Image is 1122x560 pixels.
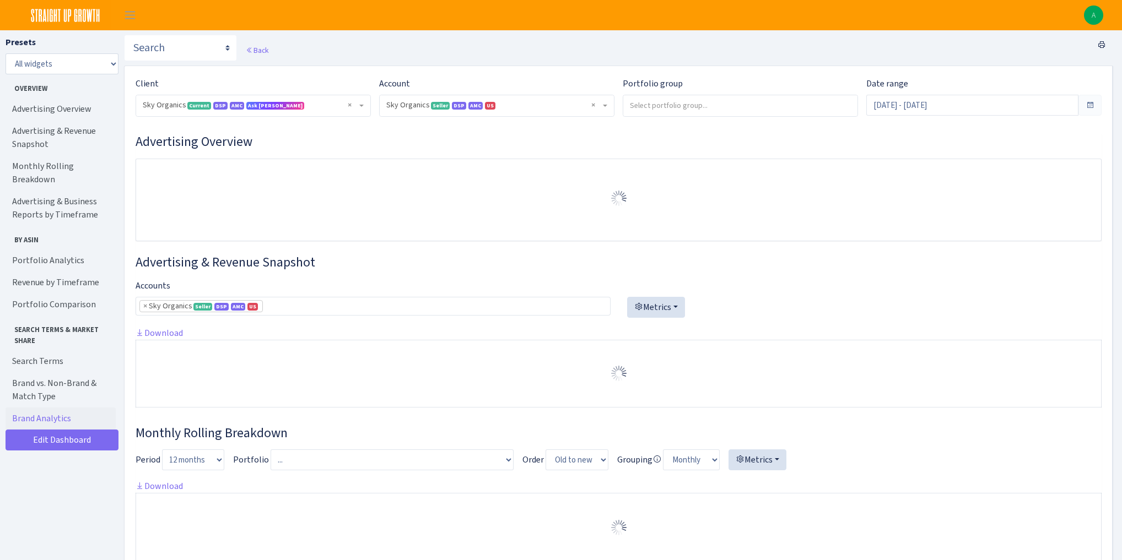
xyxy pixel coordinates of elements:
span: DSP [213,102,228,110]
label: Date range [866,77,908,90]
a: Download [136,327,183,339]
label: Presets [6,36,36,49]
a: Edit Dashboard [6,429,118,450]
a: Brand Analytics [6,407,116,429]
span: Overview [6,79,115,94]
button: Metrics [729,449,786,470]
span: Amazon Marketing Cloud [468,102,483,110]
img: Preloader [610,365,628,382]
span: Search Terms & Market Share [6,320,115,345]
a: Revenue by Timeframe [6,271,116,293]
span: DSP [214,303,229,311]
a: Advertising Overview [6,98,116,120]
a: Back [246,45,268,55]
i: Avg. daily only for these metrics:<br> Sessions<br> Units<br> Revenue<br> Spend<br> Ad Sales<br> ... [652,455,661,464]
span: Amazon Marketing Cloud [230,102,244,110]
img: Preloader [610,189,628,207]
a: Search Terms [6,350,116,372]
a: Monthly Rolling Breakdown [6,155,116,191]
a: Portfolio Comparison [6,293,116,316]
a: Advertising & Business Reports by Timeframe [6,191,116,226]
span: Remove all items [348,100,352,111]
button: Metrics [627,297,685,318]
a: Download [136,480,183,492]
span: Sky Organics <span class="badge badge-success">Seller</span><span class="badge badge-primary">DSP... [380,95,614,116]
span: Remove all items [591,100,595,111]
a: A [1084,6,1103,25]
a: Advertising & Revenue Snapshot [6,120,116,155]
a: Brand vs. Non-Brand & Match Type [6,372,116,407]
button: Toggle navigation [116,6,144,24]
span: SUG AI Assistant [248,102,303,109]
label: Account [379,77,410,90]
input: Select portfolio group... [623,95,858,115]
span: Sky Organics <span class="badge badge-success">Current</span><span class="badge badge-primary">DS... [136,95,370,116]
span: × [143,301,147,312]
span: Ask [PERSON_NAME] [246,102,304,110]
li: Sky Organics <span class="badge badge-success">Seller</span><span class="badge badge-primary">DSP... [139,300,263,312]
span: US [247,303,258,311]
span: Sky Organics <span class="badge badge-success">Seller</span><span class="badge badge-primary">DSP... [386,100,601,111]
span: Amazon Marketing Cloud [231,303,245,311]
img: Angela Sun [1084,6,1103,25]
label: Order [522,453,544,466]
span: Sky Organics <span class="badge badge-success">Current</span><span class="badge badge-primary">DS... [143,100,357,111]
span: By ASIN [6,230,115,245]
label: Portfolio [233,453,269,466]
span: Current [187,102,211,110]
h3: Widget #2 [136,254,1102,270]
span: Seller [193,303,212,311]
label: Grouping [617,453,661,466]
h3: Widget #1 [136,134,1102,150]
span: Seller [431,102,450,110]
label: Period [136,453,160,466]
label: Accounts [136,279,170,292]
label: Client [136,77,159,90]
label: Portfolio group [623,77,683,90]
a: Portfolio Analytics [6,249,116,271]
span: DSP [452,102,466,110]
img: Preloader [610,519,628,536]
h3: Widget #38 [136,425,1102,441]
span: US [485,102,495,110]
